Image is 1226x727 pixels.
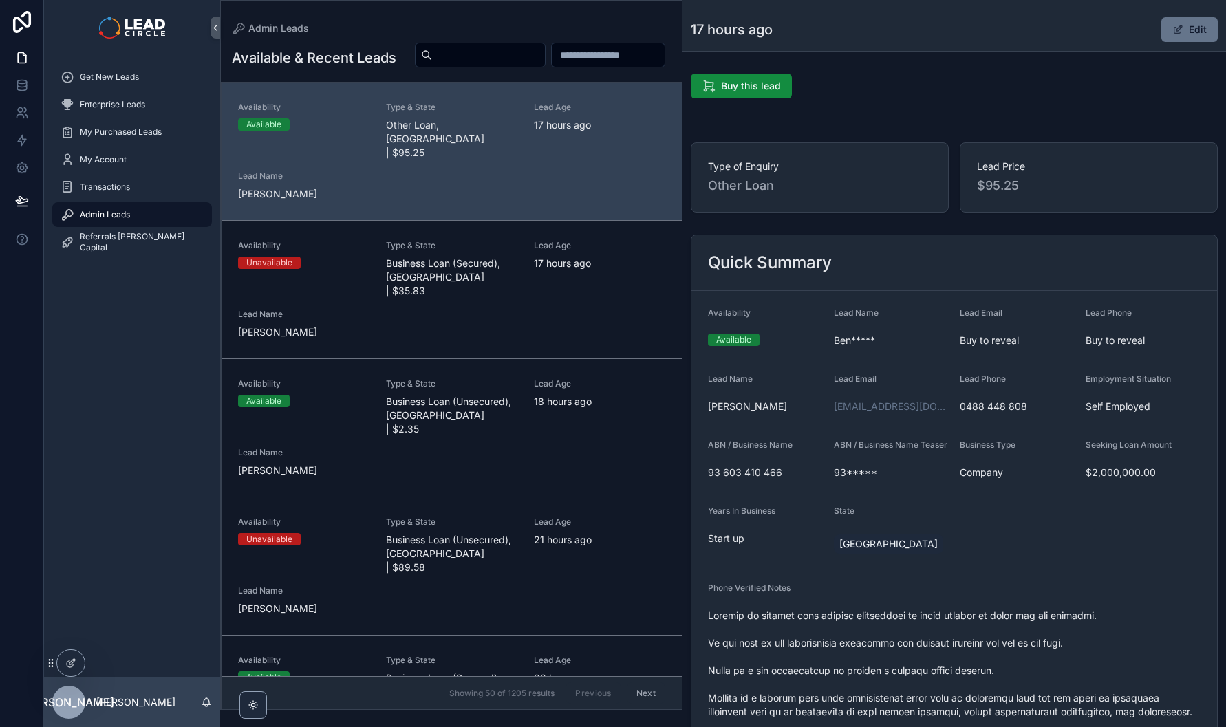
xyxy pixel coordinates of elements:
[52,92,212,117] a: Enterprise Leads
[960,307,1002,318] span: Lead Email
[834,400,949,413] a: [EMAIL_ADDRESS][DOMAIN_NAME]
[238,517,369,528] span: Availability
[246,257,292,269] div: Unavailable
[238,378,369,389] span: Availability
[386,240,517,251] span: Type & State
[232,48,396,67] h1: Available & Recent Leads
[716,334,751,346] div: Available
[238,309,369,320] span: Lead Name
[1086,334,1201,347] span: Buy to reveal
[386,655,517,666] span: Type & State
[99,17,164,39] img: App logo
[23,694,114,710] span: [PERSON_NAME]
[52,65,212,89] a: Get New Leads
[534,118,665,132] span: 17 hours ago
[386,533,517,574] span: Business Loan (Unsecured), [GEOGRAPHIC_DATA] | $89.58
[1086,466,1201,479] span: $2,000,000.00
[834,307,879,318] span: Lead Name
[386,517,517,528] span: Type & State
[52,147,212,172] a: My Account
[386,102,517,113] span: Type & State
[52,230,212,254] a: Referrals [PERSON_NAME] Capital
[1086,373,1171,384] span: Employment Situation
[960,400,1075,413] span: 0488 448 808
[386,118,517,160] span: Other Loan, [GEOGRAPHIC_DATA] | $95.25
[534,655,665,666] span: Lead Age
[708,373,753,384] span: Lead Name
[534,517,665,528] span: Lead Age
[248,21,309,35] span: Admin Leads
[238,325,369,339] span: [PERSON_NAME]
[386,378,517,389] span: Type & State
[691,20,773,39] h1: 17 hours ago
[960,373,1006,384] span: Lead Phone
[52,175,212,199] a: Transactions
[80,182,130,193] span: Transactions
[534,240,665,251] span: Lead Age
[534,533,665,547] span: 21 hours ago
[246,395,281,407] div: Available
[977,160,1201,173] span: Lead Price
[232,21,309,35] a: Admin Leads
[44,55,220,272] div: scrollable content
[977,176,1201,195] span: $95.25
[708,252,832,274] h2: Quick Summary
[1086,400,1201,413] span: Self Employed
[1086,307,1132,318] span: Lead Phone
[834,506,854,516] span: State
[708,466,823,479] span: 93 603 410 466
[834,440,947,450] span: ABN / Business Name Teaser
[246,118,281,131] div: Available
[238,171,369,182] span: Lead Name
[534,378,665,389] span: Lead Age
[534,671,665,685] span: 22 hours ago
[52,120,212,144] a: My Purchased Leads
[222,220,682,358] a: AvailabilityUnavailableType & StateBusiness Loan (Secured), [GEOGRAPHIC_DATA] | $35.83Lead Age17 ...
[80,154,127,165] span: My Account
[238,102,369,113] span: Availability
[246,533,292,545] div: Unavailable
[246,671,281,684] div: Available
[691,74,792,98] button: Buy this lead
[238,447,369,458] span: Lead Name
[386,257,517,298] span: Business Loan (Secured), [GEOGRAPHIC_DATA] | $35.83
[1086,440,1172,450] span: Seeking Loan Amount
[708,176,932,195] span: Other Loan
[834,373,877,384] span: Lead Email
[721,79,781,93] span: Buy this lead
[222,83,682,220] a: AvailabilityAvailableType & StateOther Loan, [GEOGRAPHIC_DATA] | $95.25Lead Age17 hours agoLead N...
[222,358,682,497] a: AvailabilityAvailableType & StateBusiness Loan (Unsecured), [GEOGRAPHIC_DATA] | $2.35Lead Age18 h...
[238,187,369,201] span: [PERSON_NAME]
[708,440,793,450] span: ABN / Business Name
[238,585,369,596] span: Lead Name
[238,240,369,251] span: Availability
[534,257,665,270] span: 17 hours ago
[708,160,932,173] span: Type of Enquiry
[80,127,162,138] span: My Purchased Leads
[708,506,775,516] span: Years In Business
[708,307,751,318] span: Availability
[960,334,1075,347] span: Buy to reveal
[222,497,682,635] a: AvailabilityUnavailableType & StateBusiness Loan (Unsecured), [GEOGRAPHIC_DATA] | $89.58Lead Age2...
[386,671,517,713] span: Business Loan (Secured), [GEOGRAPHIC_DATA] | $25.02
[960,466,1075,479] span: Company
[80,99,145,110] span: Enterprise Leads
[708,400,823,413] span: [PERSON_NAME]
[627,682,665,704] button: Next
[386,395,517,436] span: Business Loan (Unsecured), [GEOGRAPHIC_DATA] | $2.35
[238,602,369,616] span: [PERSON_NAME]
[80,231,198,253] span: Referrals [PERSON_NAME] Capital
[238,655,369,666] span: Availability
[708,583,791,593] span: Phone Verified Notes
[708,532,823,545] span: Start up
[534,102,665,113] span: Lead Age
[238,464,369,477] span: [PERSON_NAME]
[534,395,665,409] span: 18 hours ago
[52,202,212,227] a: Admin Leads
[1161,17,1218,42] button: Edit
[80,209,130,220] span: Admin Leads
[449,688,555,699] span: Showing 50 of 1205 results
[839,537,938,551] span: [GEOGRAPHIC_DATA]
[80,72,139,83] span: Get New Leads
[960,440,1015,450] span: Business Type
